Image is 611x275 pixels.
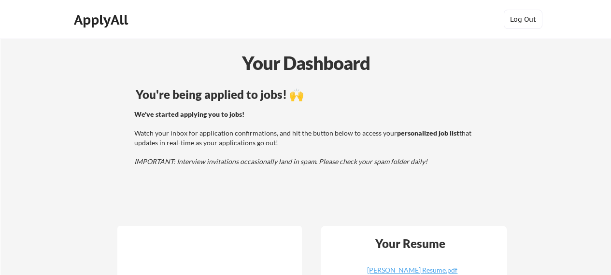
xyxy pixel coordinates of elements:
[134,110,244,118] strong: We've started applying you to jobs!
[74,12,131,28] div: ApplyAll
[134,110,483,166] div: Watch your inbox for application confirmations, and hit the button below to access your that upda...
[134,157,427,165] em: IMPORTANT: Interview invitations occasionally land in spam. Please check your spam folder daily!
[397,129,459,137] strong: personalized job list
[1,49,611,77] div: Your Dashboard
[136,89,484,100] div: You're being applied to jobs! 🙌
[504,10,542,29] button: Log Out
[355,267,470,274] div: [PERSON_NAME] Resume.pdf
[363,238,458,249] div: Your Resume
